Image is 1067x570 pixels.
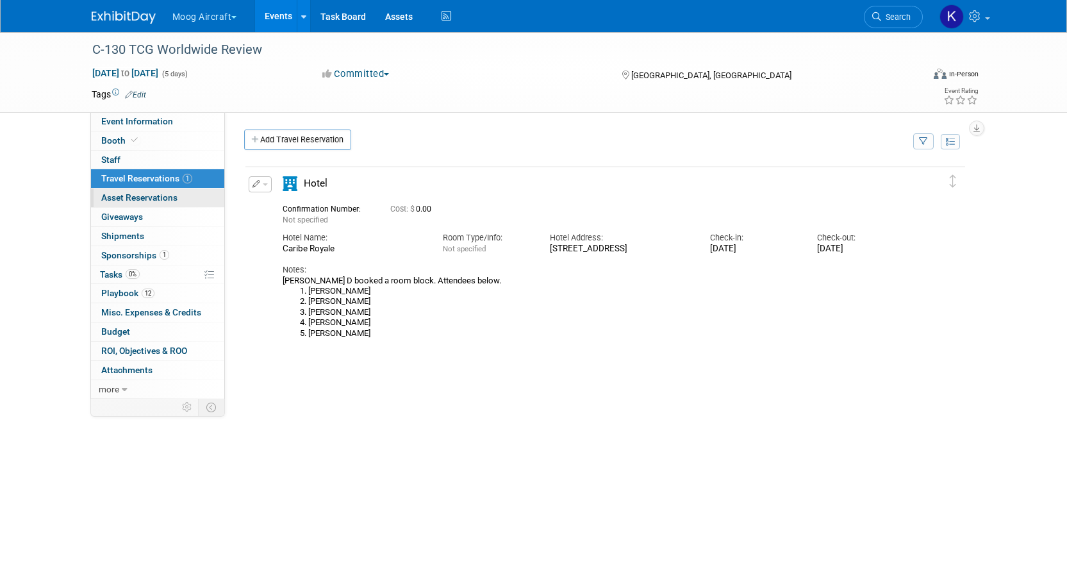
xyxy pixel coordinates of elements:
[308,286,906,296] li: [PERSON_NAME]
[101,155,120,165] span: Staff
[864,6,923,28] a: Search
[283,215,328,224] span: Not specified
[91,112,224,131] a: Event Information
[91,284,224,303] a: Playbook12
[101,192,178,203] span: Asset Reservations
[710,244,798,255] div: [DATE]
[948,69,979,79] div: In-Person
[91,131,224,150] a: Booth
[91,189,224,207] a: Asset Reservations
[91,208,224,226] a: Giveaways
[550,232,691,244] div: Hotel Address:
[710,232,798,244] div: Check-in:
[939,4,964,29] img: Kathryn Germony
[101,326,130,337] span: Budget
[244,130,351,150] a: Add Travel Reservation
[92,67,159,79] span: [DATE] [DATE]
[390,205,416,214] span: Cost: $
[126,269,140,279] span: 0%
[283,244,424,255] div: Caribe Royale
[308,328,906,339] li: [PERSON_NAME]
[308,296,906,306] li: [PERSON_NAME]
[183,174,192,183] span: 1
[125,90,146,99] a: Edit
[101,365,153,375] span: Attachments
[101,288,154,298] span: Playbook
[99,384,119,394] span: more
[304,178,327,189] span: Hotel
[161,70,188,78] span: (5 days)
[101,212,143,222] span: Giveaways
[119,68,131,78] span: to
[176,399,199,415] td: Personalize Event Tab Strip
[631,71,791,80] span: [GEOGRAPHIC_DATA], [GEOGRAPHIC_DATA]
[91,169,224,188] a: Travel Reservations1
[919,138,928,146] i: Filter by Traveler
[308,317,906,328] li: [PERSON_NAME]
[160,250,169,260] span: 1
[817,232,905,244] div: Check-out:
[308,307,906,317] li: [PERSON_NAME]
[101,173,192,183] span: Travel Reservations
[101,346,187,356] span: ROI, Objectives & ROO
[131,137,138,144] i: Booth reservation complete
[91,323,224,341] a: Budget
[91,303,224,322] a: Misc. Expenses & Credits
[390,205,436,214] span: 0.00
[283,276,906,339] div: [PERSON_NAME] D booked a room block. Attendees below.
[101,250,169,260] span: Sponsorships
[91,246,224,265] a: Sponsorships1
[142,289,154,298] span: 12
[101,231,144,241] span: Shipments
[101,116,173,126] span: Event Information
[91,265,224,284] a: Tasks0%
[92,11,156,24] img: ExhibitDay
[283,176,297,191] i: Hotel
[101,135,140,146] span: Booth
[101,307,201,317] span: Misc. Expenses & Credits
[100,269,140,280] span: Tasks
[443,232,531,244] div: Room Type/Info:
[88,38,904,62] div: C-130 TCG Worldwide Review
[550,244,691,255] div: [STREET_ADDRESS]
[950,175,956,188] i: Click and drag to move item
[881,12,911,22] span: Search
[91,361,224,380] a: Attachments
[91,342,224,360] a: ROI, Objectives & ROO
[92,88,146,101] td: Tags
[91,380,224,399] a: more
[443,244,486,253] span: Not specified
[91,227,224,246] a: Shipments
[283,232,424,244] div: Hotel Name:
[318,67,394,81] button: Committed
[91,151,224,169] a: Staff
[283,264,906,276] div: Notes:
[198,399,224,415] td: Toggle Event Tabs
[283,201,371,214] div: Confirmation Number:
[817,244,905,255] div: [DATE]
[943,88,978,94] div: Event Rating
[847,67,979,86] div: Event Format
[934,69,947,79] img: Format-Inperson.png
